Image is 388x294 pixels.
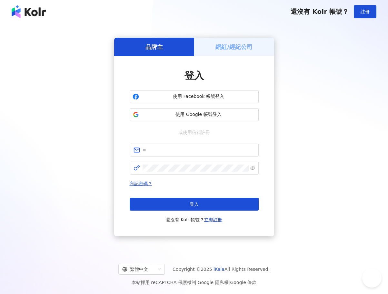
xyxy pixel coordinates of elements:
[174,129,214,136] span: 或使用信箱註冊
[12,5,46,18] img: logo
[229,280,230,285] span: |
[198,280,229,285] a: Google 隱私權
[214,267,224,272] a: iKala
[354,5,376,18] button: 註冊
[196,280,198,285] span: |
[145,43,163,51] h5: 品牌主
[130,108,259,121] button: 使用 Google 帳號登入
[142,111,256,118] span: 使用 Google 帳號登入
[250,166,255,170] span: eye-invisible
[291,8,349,15] span: 還沒有 Kolr 帳號？
[362,268,382,288] iframe: Help Scout Beacon - Open
[166,216,223,223] span: 還沒有 Kolr 帳號？
[130,181,152,186] a: 忘記密碼？
[361,9,370,14] span: 註冊
[230,280,256,285] a: Google 條款
[184,70,204,81] span: 登入
[122,264,155,274] div: 繁體中文
[142,93,256,100] span: 使用 Facebook 帳號登入
[130,90,259,103] button: 使用 Facebook 帳號登入
[190,202,199,207] span: 登入
[173,265,270,273] span: Copyright © 2025 All Rights Reserved.
[130,198,259,211] button: 登入
[132,279,256,286] span: 本站採用 reCAPTCHA 保護機制
[215,43,253,51] h5: 網紅/經紀公司
[204,217,222,222] a: 立即註冊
